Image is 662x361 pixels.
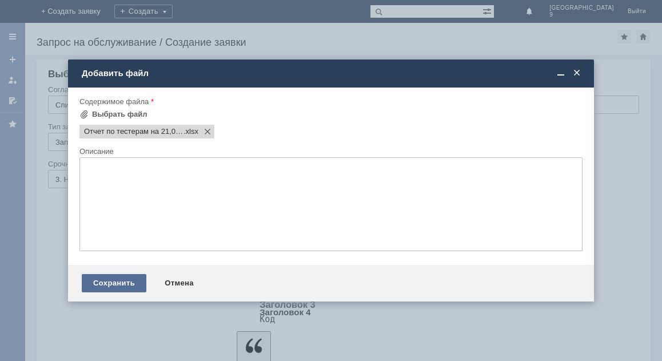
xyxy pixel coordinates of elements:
[555,68,567,78] span: Свернуть (Ctrl + M)
[79,148,580,155] div: Описание
[571,68,583,78] span: Закрыть
[92,110,147,119] div: Выбрать файл
[82,68,583,78] div: Добавить файл
[84,127,184,136] span: Отчет по тестерам на 21,08,25.xlsx
[79,98,580,105] div: Содержимое файла
[184,127,198,136] span: Отчет по тестерам на 21,08,25.xlsx
[5,5,167,23] div: Добрый день! Примите в работу файл на списание тестеров.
